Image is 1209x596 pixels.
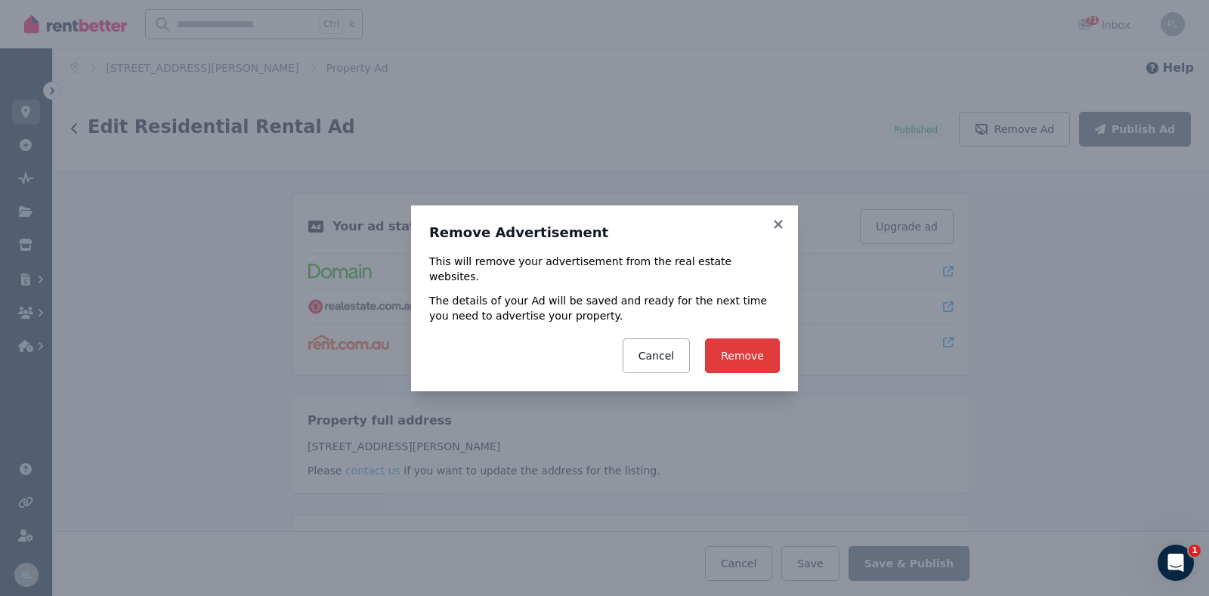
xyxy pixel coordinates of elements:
[1189,545,1201,557] span: 1
[429,293,780,323] p: The details of your Ad will be saved and ready for the next time you need to advertise your prope...
[429,254,780,284] p: This will remove your advertisement from the real estate websites.
[1158,545,1194,581] iframe: Intercom live chat
[623,338,690,373] button: Cancel
[705,338,780,373] button: Remove
[429,224,780,242] h3: Remove Advertisement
